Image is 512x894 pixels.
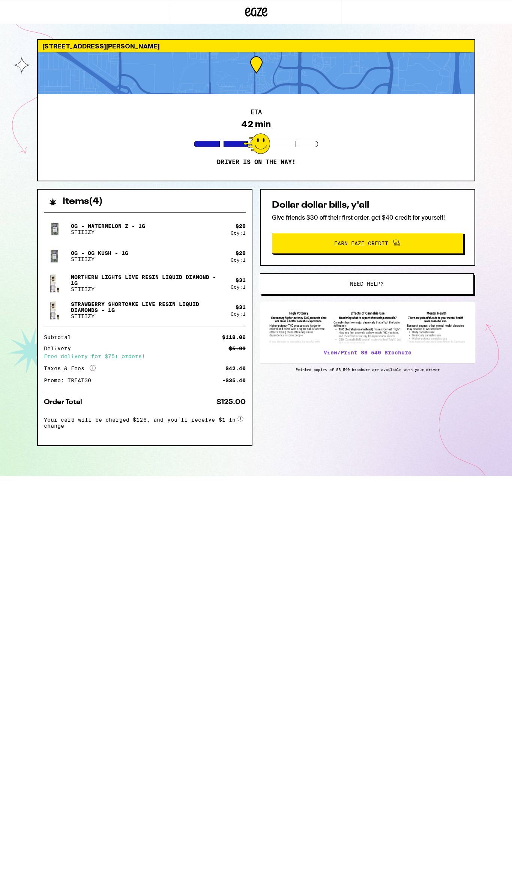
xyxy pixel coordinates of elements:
[44,219,65,240] img: STIIIZY - OG - Watermelon Z - 1g
[225,366,246,371] div: $42.40
[464,871,504,890] iframe: Opens a widget where you can find more information
[44,335,76,340] div: Subtotal
[222,335,246,340] div: $118.00
[272,233,463,254] button: Earn Eaze Credit
[71,229,145,235] p: STIIIZY
[71,301,225,313] p: Strawberry Shortcake Live Resin Liquid Diamonds - 1g
[71,286,225,292] p: STIIIZY
[350,281,384,286] span: Need help?
[44,399,87,406] div: Order Total
[260,273,474,294] button: Need help?
[44,246,65,267] img: STIIIZY - OG - OG Kush - 1g
[44,354,246,359] div: Free delivery for $75+ orders!
[63,197,103,206] h2: Items ( 4 )
[241,119,271,130] div: 42 min
[71,250,128,256] p: OG - OG Kush - 1g
[236,304,246,310] div: $ 31
[44,273,65,294] img: STIIIZY - Northern Lights Live Resin Liquid Diamond - 1g
[324,350,411,356] a: View/Print SB 540 Brochure
[44,414,236,429] span: Your card will be charged $126, and you’ll receive $1 in change
[222,378,246,383] div: -$35.40
[231,231,246,235] div: Qty: 1
[217,158,296,166] p: Driver is on the way!
[71,274,225,286] p: Northern Lights Live Resin Liquid Diamond - 1g
[71,256,128,262] p: STIIIZY
[216,399,246,406] div: $125.00
[251,109,262,115] h2: ETA
[44,346,76,351] div: Delivery
[38,40,474,52] div: [STREET_ADDRESS][PERSON_NAME]
[44,300,65,321] img: STIIIZY - Strawberry Shortcake Live Resin Liquid Diamonds - 1g
[236,277,246,283] div: $ 31
[260,367,475,372] p: Printed copies of SB-540 brochure are available with your driver
[272,214,463,222] p: Give friends $30 off their first order, get $40 credit for yourself!
[236,250,246,256] div: $ 28
[71,313,225,319] p: STIIIZY
[231,258,246,262] div: Qty: 1
[268,310,467,345] img: SB 540 Brochure preview
[231,312,246,317] div: Qty: 1
[71,223,145,229] p: OG - Watermelon Z - 1g
[236,223,246,229] div: $ 28
[229,346,246,351] div: $5.00
[334,241,388,246] span: Earn Eaze Credit
[44,378,96,383] div: Promo: TREAT30
[272,201,463,210] h2: Dollar dollar bills, y'all
[231,285,246,289] div: Qty: 1
[44,365,96,372] div: Taxes & Fees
